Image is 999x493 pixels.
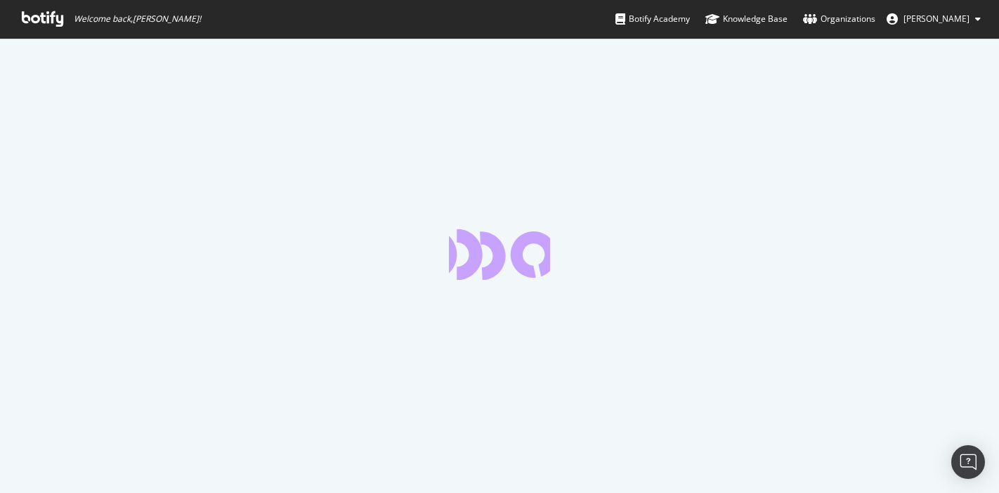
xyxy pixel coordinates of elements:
span: Bikash Behera [903,13,969,25]
button: [PERSON_NAME] [875,8,992,30]
div: Botify Academy [615,12,690,26]
span: Welcome back, [PERSON_NAME] ! [74,13,201,25]
div: Organizations [803,12,875,26]
div: Knowledge Base [705,12,788,26]
div: Open Intercom Messenger [951,445,985,479]
div: animation [449,229,550,280]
